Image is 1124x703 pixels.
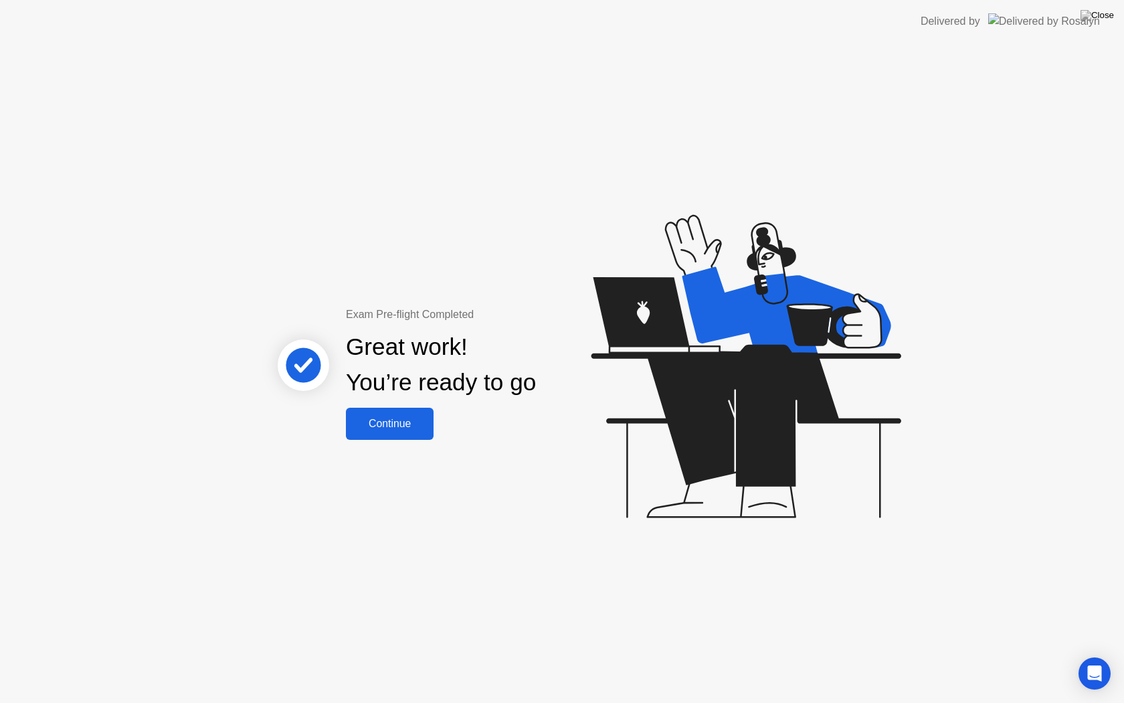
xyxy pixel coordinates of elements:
[346,329,536,400] div: Great work! You’re ready to go
[350,418,430,430] div: Continue
[1081,10,1114,21] img: Close
[1079,657,1111,690] div: Open Intercom Messenger
[346,307,622,323] div: Exam Pre-flight Completed
[921,13,980,29] div: Delivered by
[988,13,1100,29] img: Delivered by Rosalyn
[346,408,434,440] button: Continue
